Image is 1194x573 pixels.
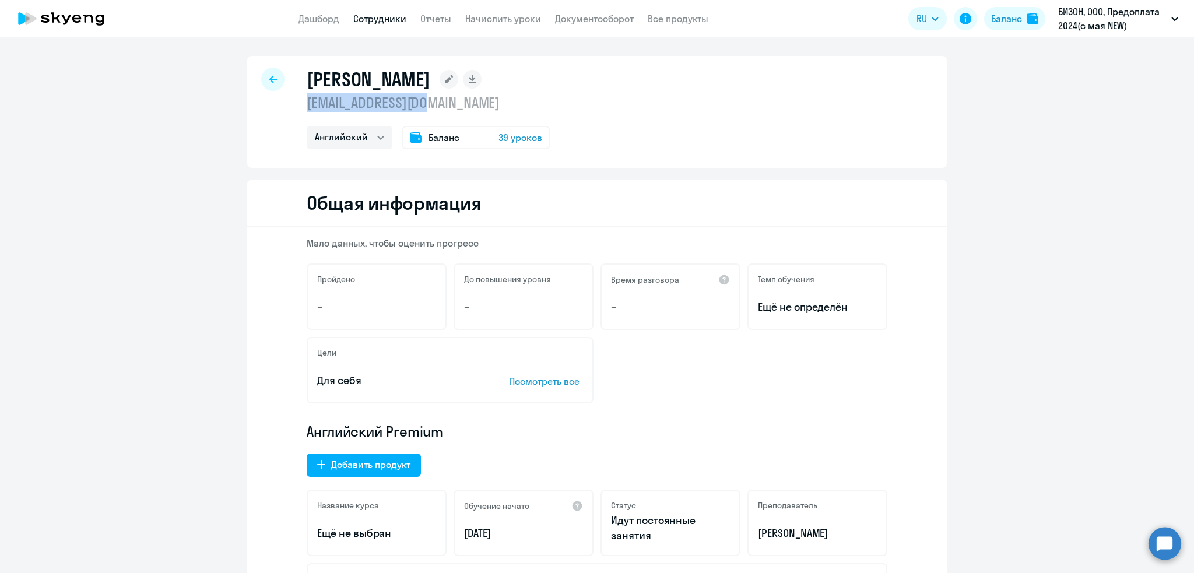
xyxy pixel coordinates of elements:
[758,526,877,541] p: [PERSON_NAME]
[758,274,814,284] h5: Темп обучения
[498,131,542,145] span: 39 уроков
[317,347,336,358] h5: Цели
[317,500,379,511] h5: Название курса
[317,373,473,388] p: Для себя
[984,7,1045,30] button: Балансbalance
[307,454,421,477] button: Добавить продукт
[991,12,1022,26] div: Баланс
[464,300,583,315] p: –
[648,13,708,24] a: Все продукты
[1058,5,1167,33] p: БИЗОН, ООО, Предоплата 2024(с мая NEW)
[317,300,436,315] p: –
[611,500,636,511] h5: Статус
[429,131,459,145] span: Баланс
[353,13,406,24] a: Сотрудники
[298,13,339,24] a: Дашборд
[1027,13,1038,24] img: balance
[464,501,529,511] h5: Обучение начато
[307,422,443,441] span: Английский Premium
[464,274,551,284] h5: До повышения уровня
[758,500,817,511] h5: Преподаватель
[611,300,730,315] p: –
[465,13,541,24] a: Начислить уроки
[510,374,583,388] p: Посмотреть все
[611,275,679,285] h5: Время разговора
[916,12,927,26] span: RU
[464,526,583,541] p: [DATE]
[307,68,430,91] h1: [PERSON_NAME]
[611,513,730,543] p: Идут постоянные занятия
[307,191,481,215] h2: Общая информация
[331,458,410,472] div: Добавить продукт
[317,274,355,284] h5: Пройдено
[307,93,550,112] p: [EMAIL_ADDRESS][DOMAIN_NAME]
[555,13,634,24] a: Документооборот
[420,13,451,24] a: Отчеты
[908,7,947,30] button: RU
[1052,5,1184,33] button: БИЗОН, ООО, Предоплата 2024(с мая NEW)
[758,300,877,315] span: Ещё не определён
[317,526,436,541] p: Ещё не выбран
[307,237,887,249] p: Мало данных, чтобы оценить прогресс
